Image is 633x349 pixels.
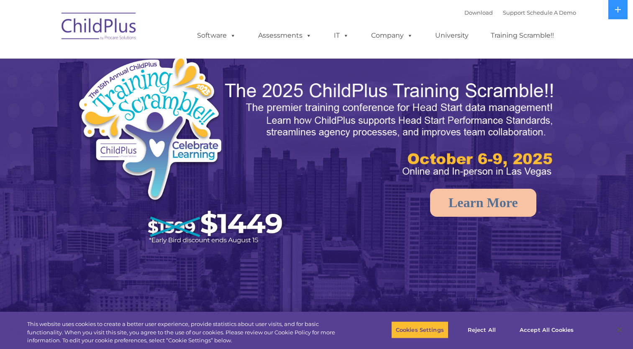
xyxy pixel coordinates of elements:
a: Company [363,27,421,44]
a: Assessments [250,27,320,44]
a: Software [189,27,244,44]
a: University [427,27,477,44]
button: Accept All Cookies [515,321,578,339]
a: IT [325,27,357,44]
a: Support [503,9,525,16]
button: Close [610,321,629,339]
a: Learn More [430,189,536,217]
button: Reject All [456,321,508,339]
div: This website uses cookies to create a better user experience, provide statistics about user visit... [27,320,348,345]
button: Cookies Settings [391,321,448,339]
a: Training Scramble!! [482,27,562,44]
font: | [464,9,576,16]
a: Download [464,9,493,16]
a: Schedule A Demo [527,9,576,16]
img: ChildPlus by Procare Solutions [57,7,141,49]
